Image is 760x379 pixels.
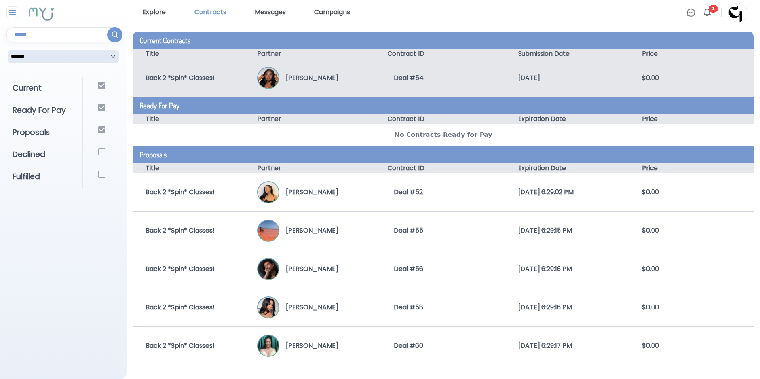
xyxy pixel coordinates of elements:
a: Contracts [191,6,230,19]
div: Submission Date [505,49,630,59]
div: Back 2 *Spin* Classes! [133,226,257,235]
div: Title [133,114,257,124]
span: 1 [709,5,718,13]
div: Price [629,49,754,59]
div: Proposals [6,121,82,144]
p: [PERSON_NAME] [279,226,338,235]
div: Deal # 52 [381,188,505,197]
div: Deal # 60 [381,341,505,351]
div: $0.00 [629,226,754,235]
div: Price [629,114,754,124]
img: Profile [258,259,279,279]
div: Back 2 *Spin* Classes! [133,73,257,83]
div: Price [629,163,754,173]
img: Profile [728,3,747,22]
div: Ready For Pay [133,97,754,114]
p: [PERSON_NAME] [279,341,338,351]
div: [DATE] 6:29:17 PM [505,341,630,351]
div: Deal # 58 [381,303,505,312]
div: Back 2 *Spin* Classes! [133,341,257,351]
div: [DATE] 6:29:15 PM [505,226,630,235]
img: Profile [258,220,279,241]
div: Expiration Date [505,114,630,124]
div: Partner [257,163,382,173]
img: Profile [258,182,279,203]
div: $0.00 [629,188,754,197]
div: Proposals [133,146,754,163]
div: $0.00 [629,73,754,83]
div: Fulfilled [6,166,82,188]
div: [DATE] [505,73,630,83]
div: Declined [6,144,82,166]
div: Back 2 *Spin* Classes! [133,264,257,274]
div: Current Contracts [133,32,754,49]
img: Profile [258,297,279,318]
div: Current [6,77,82,99]
a: Campaigns [311,6,353,19]
p: [PERSON_NAME] [279,264,338,274]
div: $0.00 [629,341,754,351]
div: Expiration Date [505,163,630,173]
div: [DATE] 6:29:16 PM [505,264,630,274]
div: Deal # 56 [381,264,505,274]
div: Contract ID [381,163,505,173]
div: Partner [257,49,382,59]
div: [DATE] 6:29:16 PM [505,303,630,312]
a: Explore [139,6,169,19]
div: Contract ID [381,114,505,124]
div: Title [133,49,257,59]
div: Contract ID [381,49,505,59]
div: $0.00 [629,264,754,274]
p: [PERSON_NAME] [279,303,338,312]
img: Chat [686,8,696,17]
div: Partner [257,114,382,124]
img: Profile [258,68,279,88]
div: Title [133,163,257,173]
div: Back 2 *Spin* Classes! [133,188,257,197]
div: Ready For Pay [6,99,82,121]
div: Deal # 55 [381,226,505,235]
div: $0.00 [629,303,754,312]
a: Messages [252,6,289,19]
img: Profile [258,335,279,356]
div: [DATE] 6:29:02 PM [505,188,630,197]
p: [PERSON_NAME] [279,73,338,83]
p: [PERSON_NAME] [279,188,338,197]
div: Deal # 54 [381,73,505,83]
img: Bell [702,8,712,17]
img: Close sidebar [8,8,18,17]
div: Back 2 *Spin* Classes! [133,303,257,312]
div: No Contracts Ready for Pay [133,124,754,146]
